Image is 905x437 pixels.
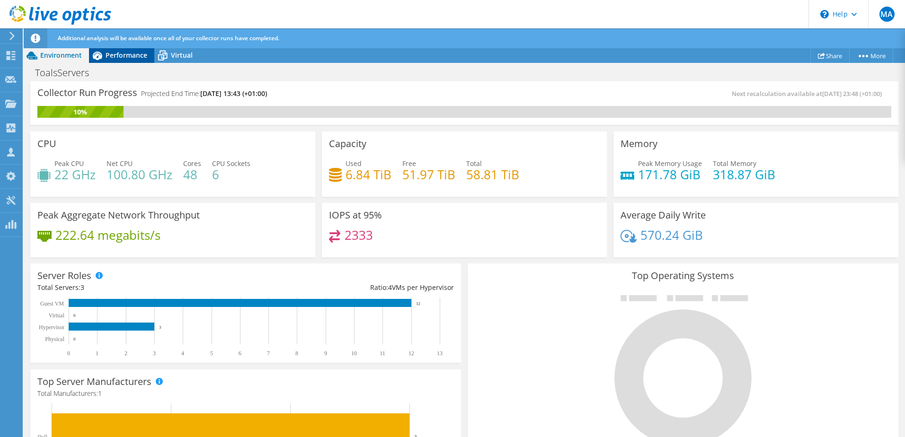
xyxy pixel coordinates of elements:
text: Physical [45,336,64,342]
h4: 58.81 TiB [466,169,519,180]
text: 3 [153,350,156,357]
text: Hypervisor [39,324,64,331]
span: Cores [183,159,201,168]
span: 4 [388,283,392,292]
text: 13 [437,350,443,357]
span: Additional analysis will be available once all of your collector runs have completed. [58,34,279,42]
h3: Memory [621,139,657,149]
h3: Top Operating Systems [475,271,891,281]
span: CPU Sockets [212,159,250,168]
text: 8 [295,350,298,357]
a: More [849,48,893,63]
span: 1 [98,389,102,398]
span: Net CPU [106,159,133,168]
div: Total Servers: [37,282,246,293]
h4: 22 GHz [54,169,96,180]
div: Ratio: VMs per Hypervisor [246,282,454,293]
span: Peak Memory Usage [638,159,702,168]
h4: 570.24 GiB [640,230,703,240]
text: 0 [67,350,70,357]
span: Used [346,159,362,168]
span: [DATE] 13:43 (+01:00) [200,89,267,98]
h4: Total Manufacturers: [37,388,454,399]
span: Free [402,159,416,168]
text: 0 [73,337,76,341]
h4: 100.80 GHz [106,169,172,180]
text: Guest VM [40,300,64,307]
h4: 2333 [345,230,373,240]
h4: 171.78 GiB [638,169,702,180]
h4: 48 [183,169,201,180]
text: 0 [73,313,76,318]
text: 9 [324,350,327,357]
text: Virtual [49,312,65,319]
h3: Peak Aggregate Network Throughput [37,210,200,220]
text: 5 [210,350,213,357]
span: Total Memory [713,159,756,168]
span: Performance [106,51,147,60]
h4: 51.97 TiB [402,169,455,180]
span: Peak CPU [54,159,84,168]
h3: CPU [37,139,56,149]
h3: Top Server Manufacturers [37,376,151,387]
h3: IOPS at 95% [329,210,382,220]
h4: Projected End Time: [141,88,267,99]
text: 12 [416,301,420,306]
svg: \n [820,10,829,18]
text: 2 [124,350,127,357]
text: 4 [181,350,184,357]
span: MA [879,7,895,22]
h3: Server Roles [37,271,91,281]
span: Next recalculation available at [732,89,887,98]
span: Environment [40,51,82,60]
text: 11 [380,350,385,357]
a: Share [810,48,850,63]
span: Total [466,159,482,168]
text: 3 [159,325,161,330]
h4: 6.84 TiB [346,169,391,180]
span: [DATE] 23:48 (+01:00) [822,89,882,98]
text: 10 [351,350,357,357]
text: 1 [96,350,98,357]
text: 6 [239,350,241,357]
h4: 318.87 GiB [713,169,775,180]
text: 7 [267,350,270,357]
h4: 222.64 megabits/s [55,230,160,240]
h4: 6 [212,169,250,180]
span: Virtual [171,51,193,60]
div: 10% [37,107,124,117]
h1: ToalsServers [31,68,104,78]
span: 3 [80,283,84,292]
h3: Average Daily Write [621,210,706,220]
text: 12 [408,350,414,357]
h3: Capacity [329,139,366,149]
